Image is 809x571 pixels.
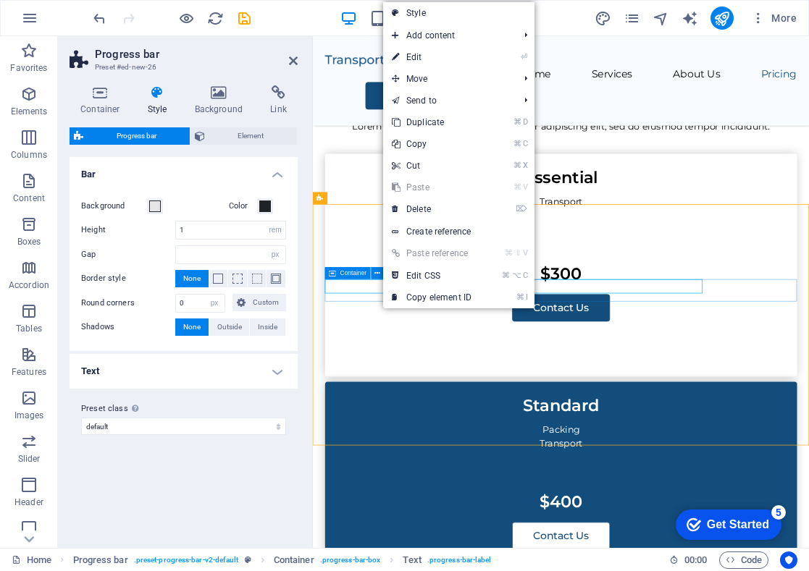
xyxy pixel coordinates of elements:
h2: Progress bar [95,48,298,61]
i: Publish [713,10,730,27]
i: D [523,117,527,127]
label: Background [81,198,147,215]
label: Color [229,198,257,215]
a: ⏎Edit [383,46,480,68]
a: ⌘DDuplicate [383,111,480,133]
div: Get Started 5 items remaining, 0% complete [12,7,117,38]
i: V [523,248,527,258]
i: ⌘ [514,139,521,148]
i: Save (Ctrl+S) [236,10,253,27]
i: I [526,292,527,302]
i: ⏎ [521,52,527,62]
i: ⌘ [514,161,521,170]
div: 5 [107,3,122,17]
div: Get Started [43,16,105,29]
i: X [523,161,527,170]
span: Add content [383,25,513,46]
button: None [175,270,209,287]
label: Gap [81,250,175,258]
h3: Preset #ed-new-26 [95,61,269,74]
p: Images [14,410,44,421]
h4: Text [70,354,298,389]
p: Columns [11,149,47,161]
h4: Container [70,85,137,116]
button: Custom [232,294,286,311]
i: ⌘ [502,271,510,280]
i: Undo: Add element (Ctrl+Z) [91,10,108,27]
span: Code [726,551,762,569]
a: ⌘ICopy element ID [383,287,480,308]
button: navigator [653,9,670,27]
i: Pages (Ctrl+Alt+S) [624,10,640,27]
label: Round corners [81,295,175,312]
a: ⌘⌥CEdit CSS [383,265,480,287]
i: Navigator [653,10,669,27]
button: Usercentrics [780,551,797,569]
nav: breadcrumb [73,551,492,569]
span: Element [209,127,293,145]
a: Create reference [383,221,535,242]
button: Progress bar [70,127,190,145]
a: Style [383,2,535,24]
h4: Style [137,85,184,116]
a: ⌦Delete [383,198,480,220]
span: Outside [217,318,242,336]
label: Preset class [81,400,286,418]
span: Click to select. Double-click to edit [403,551,421,569]
i: This element is a customizable preset [245,556,251,564]
button: Inside [250,318,285,336]
span: Container [340,270,366,276]
i: Reload page [207,10,224,27]
i: ⌘ [514,117,521,127]
span: None [183,318,201,336]
span: . progress-bar-label [427,551,492,569]
button: pages [624,9,641,27]
span: Click to select. Double-click to edit [73,551,128,569]
p: Accordion [9,279,49,291]
i: ⌘ [505,248,513,258]
a: ⌘VPaste [383,177,480,198]
span: Move [383,68,513,90]
p: Content [13,193,45,204]
i: C [523,139,527,148]
span: : [695,554,697,565]
label: Border style [81,270,175,287]
i: Design (Ctrl+Alt+Y) [595,10,611,27]
i: ⌘ [516,292,524,302]
a: ⌘XCut [383,155,480,177]
button: text_generator [682,9,699,27]
button: undo [91,9,108,27]
button: Element [190,127,298,145]
i: ⇧ [515,248,521,258]
i: C [523,271,527,280]
label: Shadows [81,318,175,336]
span: More [751,11,797,25]
button: Outside [209,318,250,336]
p: Boxes [17,236,41,248]
button: More [745,7,802,30]
p: Favorites [10,62,47,74]
p: Header [14,496,43,508]
p: Features [12,366,46,378]
p: Elements [11,106,48,117]
a: ⌘CCopy [383,133,480,155]
p: Slider [18,453,41,465]
i: V [523,182,527,192]
a: ⌘⇧VPaste reference [383,242,480,264]
h4: Background [184,85,260,116]
span: Custom [250,294,282,311]
span: . preset-progress-bar-v2-default [134,551,239,569]
span: Click to select. Double-click to edit [274,551,314,569]
button: reload [206,9,224,27]
button: save [235,9,253,27]
a: Send to [383,90,513,111]
i: AI Writer [682,10,698,27]
button: Click here to leave preview mode and continue editing [177,9,195,27]
span: None [183,270,201,287]
span: . progress-bar-box [320,551,381,569]
span: 00 00 [684,551,707,569]
i: ⌘ [514,182,521,192]
h6: Session time [669,551,708,569]
button: Code [719,551,768,569]
i: ⌥ [512,271,521,280]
